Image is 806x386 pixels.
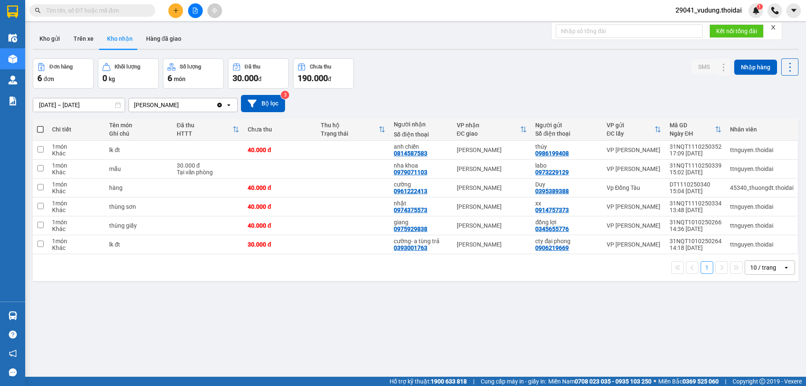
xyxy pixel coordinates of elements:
[102,73,107,83] span: 0
[670,143,722,150] div: 31NQT1110250352
[109,241,168,248] div: lk đt
[535,150,569,157] div: 0986199408
[35,8,41,13] span: search
[457,184,527,191] div: [PERSON_NAME]
[394,219,448,226] div: giang
[394,200,448,207] div: nhật
[394,244,427,251] div: 0393001763
[473,377,474,386] span: |
[535,238,598,244] div: cty đại phong
[258,76,262,82] span: đ
[67,29,100,49] button: Trên xe
[670,188,722,194] div: 15:04 [DATE]
[8,76,17,84] img: warehouse-icon
[52,126,101,133] div: Chi tiết
[109,203,168,210] div: thùng sơn
[716,26,757,36] span: Kết nối tổng đài
[394,226,427,232] div: 0975929838
[228,58,289,89] button: Đã thu30.000đ
[394,121,448,128] div: Người nhận
[52,226,101,232] div: Khác
[109,130,168,137] div: Ghi chú
[535,122,598,129] div: Người gửi
[670,226,722,232] div: 14:36 [DATE]
[757,4,763,10] sup: 1
[575,378,652,385] strong: 0708 023 035 - 0935 103 250
[457,165,527,172] div: [PERSON_NAME]
[457,222,527,229] div: [PERSON_NAME]
[177,169,240,176] div: Tại văn phòng
[180,101,181,109] input: Selected Lý Nhân.
[33,98,125,112] input: Select a date range.
[394,181,448,188] div: cường
[602,118,665,141] th: Toggle SortBy
[7,5,18,18] img: logo-vxr
[394,162,448,169] div: nha khoa
[52,162,101,169] div: 1 món
[607,122,654,129] div: VP gửi
[790,7,798,14] span: caret-down
[298,73,328,83] span: 190.000
[52,169,101,176] div: Khác
[786,3,801,18] button: caret-down
[734,60,777,75] button: Nhập hàng
[457,241,527,248] div: [PERSON_NAME]
[535,244,569,251] div: 0906219669
[192,8,198,13] span: file-add
[457,147,527,153] div: [PERSON_NAME]
[115,64,140,70] div: Khối lượng
[52,181,101,188] div: 1 món
[670,207,722,213] div: 13:48 [DATE]
[752,7,760,14] img: icon-new-feature
[173,118,244,141] th: Toggle SortBy
[212,8,217,13] span: aim
[167,73,172,83] span: 6
[670,162,722,169] div: 31NQT1110250339
[52,238,101,244] div: 1 món
[293,58,354,89] button: Chưa thu190.000đ
[109,184,168,191] div: hàng
[654,380,656,383] span: ⚪️
[730,126,793,133] div: Nhân viên
[481,377,546,386] span: Cung cấp máy in - giấy in:
[180,64,201,70] div: Số lượng
[52,207,101,213] div: Khác
[771,7,779,14] img: phone-icon
[725,377,726,386] span: |
[394,143,448,150] div: anh chiến
[390,377,467,386] span: Hỗ trợ kỹ thuật:
[245,64,260,70] div: Đã thu
[535,162,598,169] div: labo
[9,349,17,357] span: notification
[50,64,73,70] div: Đơn hàng
[139,29,188,49] button: Hàng đã giao
[535,130,598,137] div: Số điện thoại
[535,143,598,150] div: thúy
[52,188,101,194] div: Khác
[109,147,168,153] div: lk đt
[163,58,224,89] button: Số lượng6món
[225,102,232,108] svg: open
[670,150,722,157] div: 17:09 [DATE]
[248,147,312,153] div: 40.000 đ
[607,130,654,137] div: ĐC lấy
[535,188,569,194] div: 0395389388
[691,59,717,74] button: SMS
[607,147,661,153] div: VP [PERSON_NAME]
[783,264,790,271] svg: open
[134,101,179,109] div: [PERSON_NAME]
[750,263,776,272] div: 10 / trang
[394,150,427,157] div: 0814587583
[216,102,223,108] svg: Clear value
[394,238,448,244] div: cường- a tùng trả
[670,200,722,207] div: 31NQT1110250334
[233,73,258,83] span: 30.000
[665,118,726,141] th: Toggle SortBy
[9,331,17,339] span: question-circle
[730,165,793,172] div: ttnguyen.thoidai
[457,122,521,129] div: VP nhận
[607,203,661,210] div: VP [PERSON_NAME]
[683,378,719,385] strong: 0369 525 060
[52,143,101,150] div: 1 món
[241,95,285,112] button: Bộ lọc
